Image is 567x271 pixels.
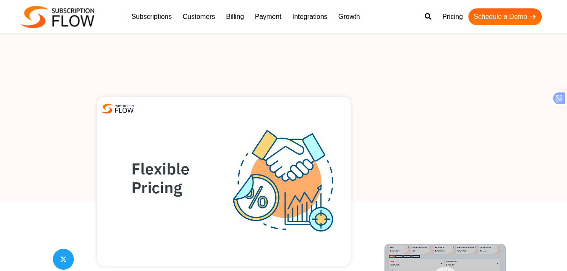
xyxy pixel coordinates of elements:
[221,8,250,25] a: Billing
[97,97,351,266] img: flexible pricing
[468,8,542,25] a: Schedule a Demo
[437,8,468,25] a: Pricing
[126,8,177,25] a: Subscriptions
[21,6,94,28] img: Subscriptionflow
[249,8,287,25] a: Payment
[287,8,333,25] a: Integrations
[333,8,366,25] a: Growth
[177,8,220,25] a: Customers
